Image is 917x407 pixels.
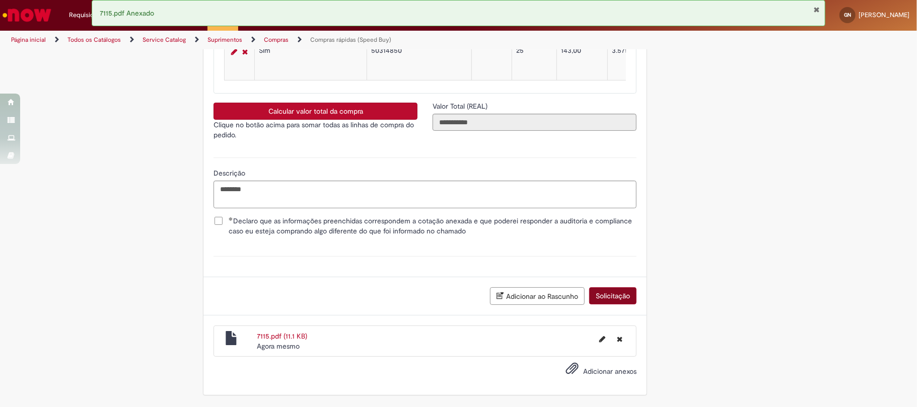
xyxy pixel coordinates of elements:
p: Clique no botão acima para somar todas as linhas de compra do pedido. [214,120,417,140]
button: Fechar Notificação [813,6,820,14]
span: Adicionar anexos [583,367,637,376]
textarea: Descrição [214,181,637,208]
a: Todos os Catálogos [67,36,121,44]
label: Somente leitura - Valor Total (REAL) [433,101,489,111]
td: Sim [255,42,367,80]
a: Compras rápidas (Speed Buy) [310,36,391,44]
span: Declaro que as informações preenchidas correspondem a cotação anexada e que poderei responder a a... [229,216,637,236]
td: 143,00 [557,42,608,80]
span: 7115.pdf Anexado [100,9,154,18]
button: Solicitação [589,287,637,304]
span: Agora mesmo [257,342,300,351]
a: Service Catalog [143,36,186,44]
button: Adicionar anexos [563,359,581,382]
span: GN [844,12,851,18]
a: Suprimentos [207,36,242,44]
input: Valor Total (REAL) [433,114,637,131]
button: Calcular valor total da compra [214,103,417,120]
span: Descrição [214,169,247,178]
a: 7115.pdf (11.1 KB) [257,332,307,341]
a: Compras [264,36,289,44]
td: 50314850 [367,42,472,80]
a: Remover linha 1 [240,46,250,58]
td: 25 [512,42,557,80]
button: Editar nome de arquivo 7115.pdf [593,331,611,347]
time: 28/08/2025 11:21:31 [257,342,300,351]
span: Obrigatório Preenchido [229,217,233,221]
span: [PERSON_NAME] [859,11,909,19]
img: ServiceNow [1,5,53,25]
span: Somente leitura - Valor Total (REAL) [433,102,489,111]
ul: Trilhas de página [8,31,604,49]
button: Adicionar ao Rascunho [490,287,585,305]
button: Excluir 7115.pdf [611,331,628,347]
span: Requisições [69,10,104,20]
a: Editar Linha 1 [229,46,240,58]
a: Página inicial [11,36,46,44]
td: 3.575,00 [608,42,672,80]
